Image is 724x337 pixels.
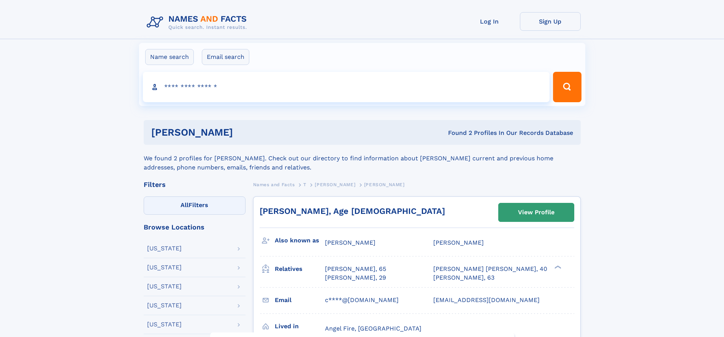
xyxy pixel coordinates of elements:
[275,294,325,307] h3: Email
[275,234,325,247] h3: Also known as
[364,182,405,187] span: [PERSON_NAME]
[433,239,484,246] span: [PERSON_NAME]
[325,265,386,273] a: [PERSON_NAME], 65
[553,72,581,102] button: Search Button
[147,283,182,290] div: [US_STATE]
[315,180,355,189] a: [PERSON_NAME]
[147,264,182,271] div: [US_STATE]
[275,320,325,333] h3: Lived in
[145,49,194,65] label: Name search
[433,296,540,304] span: [EMAIL_ADDRESS][DOMAIN_NAME]
[147,245,182,252] div: [US_STATE]
[553,265,562,270] div: ❯
[520,12,581,31] a: Sign Up
[253,180,295,189] a: Names and Facts
[147,321,182,328] div: [US_STATE]
[325,325,421,332] span: Angel Fire, [GEOGRAPHIC_DATA]
[144,181,246,188] div: Filters
[315,182,355,187] span: [PERSON_NAME]
[260,206,445,216] a: [PERSON_NAME], Age [DEMOGRAPHIC_DATA]
[144,145,581,172] div: We found 2 profiles for [PERSON_NAME]. Check out our directory to find information about [PERSON_...
[459,12,520,31] a: Log In
[202,49,249,65] label: Email search
[341,129,573,137] div: Found 2 Profiles In Our Records Database
[433,265,547,273] a: [PERSON_NAME] [PERSON_NAME], 40
[151,128,341,137] h1: [PERSON_NAME]
[303,182,306,187] span: T
[325,239,375,246] span: [PERSON_NAME]
[181,201,189,209] span: All
[518,204,554,221] div: View Profile
[144,224,246,231] div: Browse Locations
[144,12,253,33] img: Logo Names and Facts
[303,180,306,189] a: T
[499,203,574,222] a: View Profile
[433,274,494,282] a: [PERSON_NAME], 63
[144,196,246,215] label: Filters
[325,274,386,282] a: [PERSON_NAME], 29
[147,302,182,309] div: [US_STATE]
[143,72,550,102] input: search input
[275,263,325,275] h3: Relatives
